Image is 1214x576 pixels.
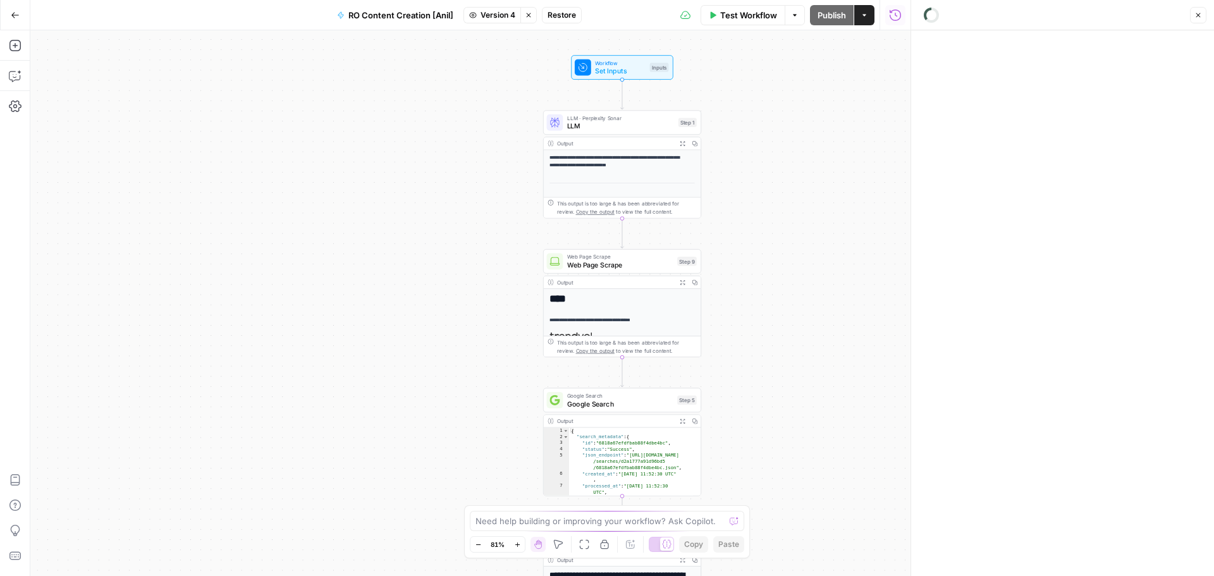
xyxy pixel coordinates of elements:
span: RO Content Creation [Anil] [348,9,453,21]
span: LLM · Perplexity Sonar [567,114,675,122]
g: Edge from step_1 to step_9 [621,219,624,248]
div: Output [557,556,673,564]
div: This output is too large & has been abbreviated for review. to view the full content. [557,200,697,216]
div: This output is too large & has been abbreviated for review. to view the full content. [557,338,697,355]
span: LLM [567,121,675,131]
span: Google Search [567,398,673,408]
span: Publish [818,9,846,21]
span: Copy the output [576,348,615,354]
span: Web Page Scrape [567,253,673,261]
button: Copy [679,536,708,553]
span: Workflow [595,59,646,67]
span: Restore [548,9,576,21]
div: 4 [544,446,569,453]
div: WorkflowSet InputsInputs [543,55,701,80]
span: Test Workflow [720,9,777,21]
div: 2 [544,434,569,440]
button: Version 4 [463,7,520,23]
div: Google SearchGoogle SearchStep 5Output{ "search_metadata":{ "id":"6818a67efdfbab88f4dbe4bc", "sta... [543,388,701,496]
div: 1 [544,427,569,434]
div: Step 9 [677,257,697,266]
span: Google Search [567,391,673,400]
div: 7 [544,483,569,495]
button: Test Workflow [701,5,785,25]
span: Copy [684,539,703,550]
div: Output [557,417,673,425]
g: Edge from step_9 to step_5 [621,357,624,387]
div: Inputs [650,63,669,72]
button: Paste [713,536,744,553]
span: Copy the output [576,209,615,215]
span: Version 4 [481,9,515,21]
div: 8 [544,495,569,513]
div: 6 [544,470,569,482]
g: Edge from start to step_1 [621,80,624,109]
span: Paste [718,539,739,550]
div: Step 5 [677,396,697,405]
span: Toggle code folding, rows 1 through 579 [563,427,568,434]
button: Restore [542,7,582,23]
div: 3 [544,440,569,446]
button: RO Content Creation [Anil] [329,5,461,25]
button: Publish [810,5,854,25]
span: Web Page Scrape [567,260,673,270]
div: 5 [544,452,569,470]
span: 81% [491,539,505,549]
span: Set Inputs [595,66,646,76]
div: Step 1 [678,118,697,128]
span: Toggle code folding, rows 2 through 11 [563,434,568,440]
div: Output [557,278,673,286]
div: Output [557,139,673,147]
